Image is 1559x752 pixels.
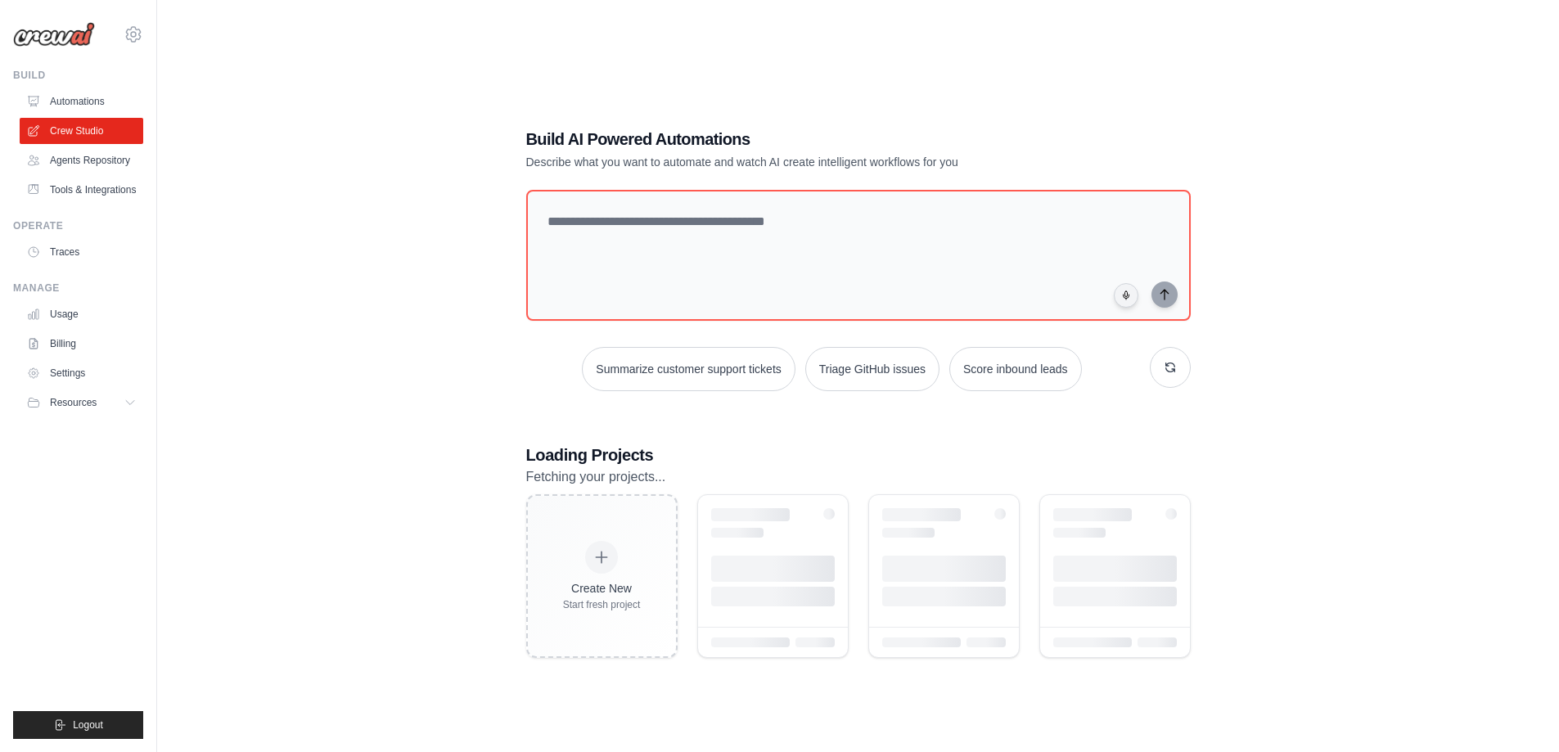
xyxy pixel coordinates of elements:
[582,347,795,391] button: Summarize customer support tickets
[20,118,143,144] a: Crew Studio
[1150,347,1191,388] button: Get new suggestions
[526,466,1191,488] p: Fetching your projects...
[73,718,103,732] span: Logout
[563,580,641,597] div: Create New
[13,22,95,47] img: Logo
[20,360,143,386] a: Settings
[526,444,1191,466] h3: Loading Projects
[13,281,143,295] div: Manage
[13,69,143,82] div: Build
[526,128,1076,151] h1: Build AI Powered Automations
[20,239,143,265] a: Traces
[13,219,143,232] div: Operate
[20,177,143,203] a: Tools & Integrations
[20,147,143,173] a: Agents Repository
[13,711,143,739] button: Logout
[20,390,143,416] button: Resources
[50,396,97,409] span: Resources
[949,347,1082,391] button: Score inbound leads
[563,598,641,611] div: Start fresh project
[526,154,1076,170] p: Describe what you want to automate and watch AI create intelligent workflows for you
[20,88,143,115] a: Automations
[805,347,939,391] button: Triage GitHub issues
[1114,283,1138,308] button: Click to speak your automation idea
[20,331,143,357] a: Billing
[20,301,143,327] a: Usage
